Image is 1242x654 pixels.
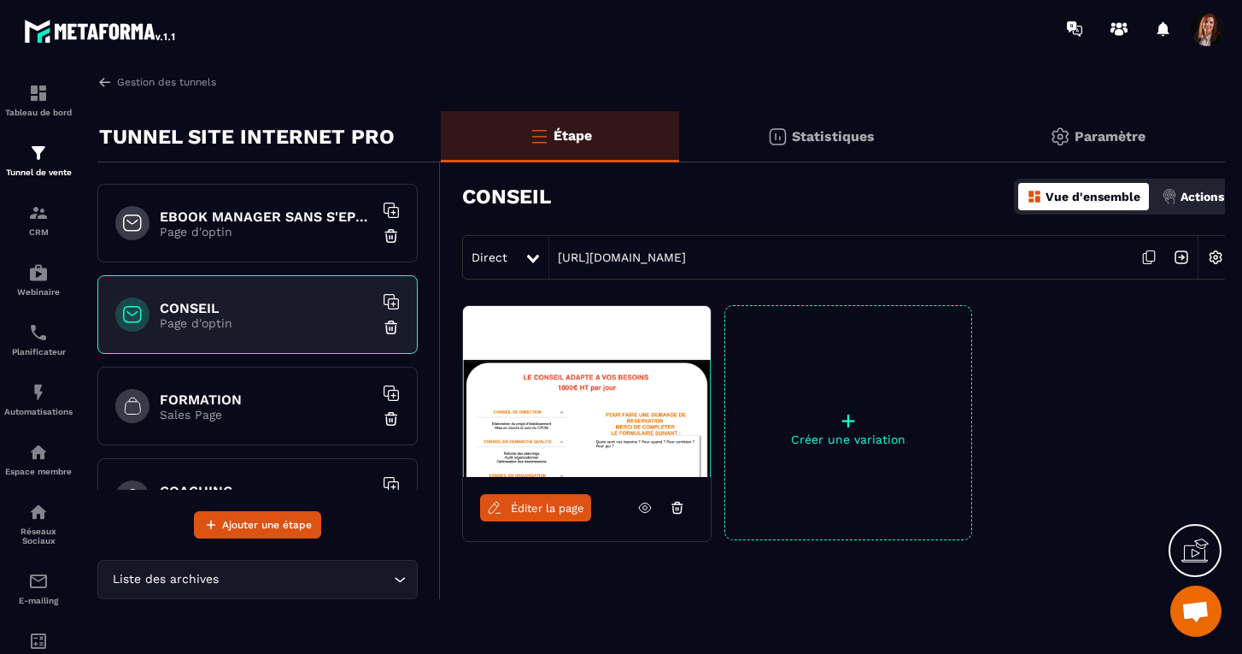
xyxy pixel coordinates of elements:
img: arrow [97,74,113,90]
p: Webinaire [4,287,73,297]
img: accountant [28,631,49,651]
img: bars-o.4a397970.svg [529,126,549,146]
img: stats.20deebd0.svg [767,127,788,147]
img: image [463,306,711,477]
a: automationsautomationsWebinaire [4,250,73,309]
p: Réseaux Sociaux [4,527,73,545]
p: Étape [554,127,592,144]
p: Page d'optin [160,316,373,330]
a: emailemailE-mailing [4,558,73,618]
a: automationsautomationsEspace membre [4,429,73,489]
button: Ajouter une étape [194,511,321,539]
a: social-networksocial-networkRéseaux Sociaux [4,489,73,558]
a: Gestion des tunnels [97,74,216,90]
img: actions.d6e523a2.png [1162,189,1177,204]
span: Liste des archives [108,570,222,589]
p: Espace membre [4,467,73,476]
p: TUNNEL SITE INTERNET PRO [99,120,395,154]
a: schedulerschedulerPlanificateur [4,309,73,369]
img: trash [383,319,400,336]
span: Ajouter une étape [222,516,312,533]
img: dashboard-orange.40269519.svg [1027,189,1042,204]
div: Search for option [97,560,418,599]
img: formation [28,203,49,223]
p: Actions [1180,190,1224,203]
p: Planificateur [4,347,73,356]
img: trash [383,410,400,427]
img: formation [28,143,49,163]
span: Éditer la page [511,502,584,515]
img: social-network [28,502,49,522]
a: [URL][DOMAIN_NAME] [549,250,686,264]
img: automations [28,262,49,283]
img: email [28,571,49,592]
h6: FORMATION [160,392,373,408]
p: Créer une variation [725,433,971,446]
p: Automatisations [4,407,73,416]
a: Éditer la page [480,494,591,521]
img: setting-gr.5f69749f.svg [1050,127,1070,147]
img: formation [28,83,49,103]
a: Ouvrir le chat [1170,586,1221,637]
img: automations [28,442,49,463]
a: formationformationTableau de bord [4,70,73,130]
h6: COACHING [160,483,373,499]
img: arrow-next.bcc2205e.svg [1165,241,1198,274]
p: Statistiques [792,128,875,144]
a: formationformationTunnel de vente [4,130,73,190]
h3: CONSEIL [462,185,551,209]
a: formationformationCRM [4,190,73,250]
input: Search for option [222,570,390,589]
a: automationsautomationsAutomatisations [4,369,73,429]
img: setting-w.858f3a88.svg [1199,241,1232,274]
p: E-mailing [4,596,73,605]
p: Sales Page [160,408,373,421]
p: + [725,409,971,433]
p: Page d'optin [160,225,373,239]
p: Vue d'ensemble [1046,190,1140,203]
p: Paramètre [1075,128,1145,144]
p: CRM [4,227,73,237]
span: Direct [472,250,507,264]
h6: CONSEIL [160,300,373,316]
img: scheduler [28,322,49,343]
img: automations [28,382,49,403]
img: logo [24,15,178,46]
h6: EBOOK MANAGER SANS S'EPUISER OFFERT [160,209,373,225]
img: trash [383,227,400,245]
p: Tunnel de vente [4,168,73,177]
p: Tableau de bord [4,108,73,117]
